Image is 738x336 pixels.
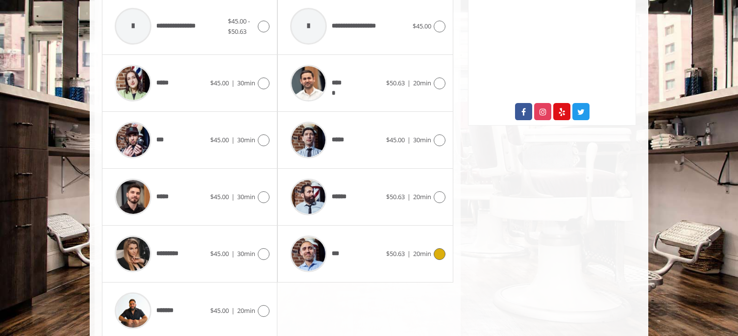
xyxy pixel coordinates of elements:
span: 20min [237,306,255,315]
span: 30min [237,249,255,258]
span: $45.00 [210,306,229,315]
span: $45.00 - $50.63 [228,17,250,36]
span: $45.00 [210,249,229,258]
span: 30min [237,78,255,87]
span: | [231,78,235,87]
span: $50.63 [386,249,405,258]
span: 20min [413,249,431,258]
span: $45.00 [413,22,431,30]
span: | [407,135,411,144]
span: $50.63 [386,192,405,201]
span: | [407,249,411,258]
span: $45.00 [386,135,405,144]
span: | [407,192,411,201]
span: $50.63 [386,78,405,87]
span: | [231,306,235,315]
span: | [231,249,235,258]
span: 30min [237,135,255,144]
span: 30min [237,192,255,201]
span: | [231,192,235,201]
span: 30min [413,135,431,144]
span: | [407,78,411,87]
span: $45.00 [210,192,229,201]
span: 20min [413,78,431,87]
span: $45.00 [210,78,229,87]
span: 20min [413,192,431,201]
span: | [231,135,235,144]
span: $45.00 [210,135,229,144]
